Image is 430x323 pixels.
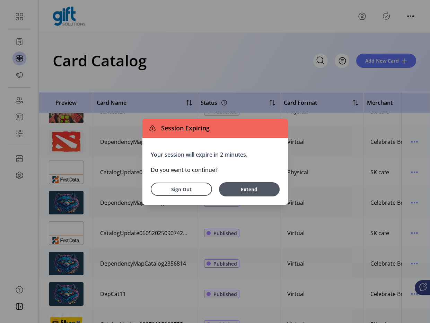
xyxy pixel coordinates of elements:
[151,183,212,196] button: Sign Out
[219,182,280,196] button: Extend
[158,123,210,133] span: Session Expiring
[151,150,280,159] p: Your session will expire in 2 minutes.
[222,186,276,193] span: Extend
[151,166,280,174] p: Do you want to continue?
[160,186,203,193] span: Sign Out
